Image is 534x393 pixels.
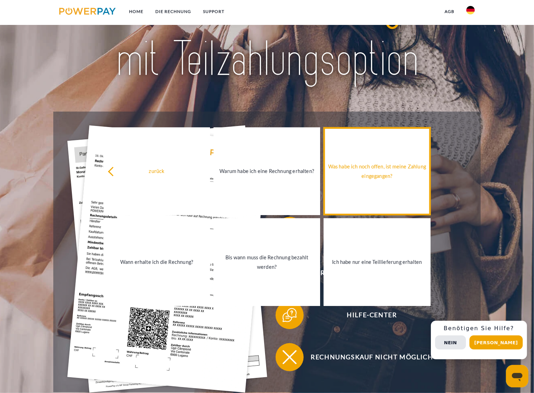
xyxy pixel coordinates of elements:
div: Bis wann muss die Rechnung bezahlt werden? [218,253,316,272]
div: Ich habe nur eine Teillieferung erhalten [328,258,426,267]
h3: Benötigen Sie Hilfe? [435,325,523,332]
a: DIE RECHNUNG [149,5,197,18]
img: qb_help.svg [281,306,298,324]
button: [PERSON_NAME] [469,335,523,349]
span: Rechnungskauf nicht möglich [286,343,458,371]
a: agb [439,5,460,18]
div: Schnellhilfe [431,321,527,359]
a: Home [123,5,149,18]
div: Wann erhalte ich die Rechnung? [108,258,206,267]
img: de [466,6,475,14]
button: Rechnungskauf nicht möglich [276,343,458,371]
iframe: Schaltfläche zum Öffnen des Messaging-Fensters [506,365,528,387]
img: logo-powerpay.svg [59,8,116,15]
a: SUPPORT [197,5,230,18]
div: Warum habe ich eine Rechnung erhalten? [218,166,316,176]
a: Was habe ich noch offen, ist meine Zahlung eingegangen? [324,127,430,215]
div: zurück [108,166,206,176]
button: Hilfe-Center [276,301,458,329]
span: Hilfe-Center [286,301,458,329]
div: Was habe ich noch offen, ist meine Zahlung eingegangen? [328,162,426,181]
button: Nein [435,335,466,349]
img: qb_close.svg [281,348,298,366]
